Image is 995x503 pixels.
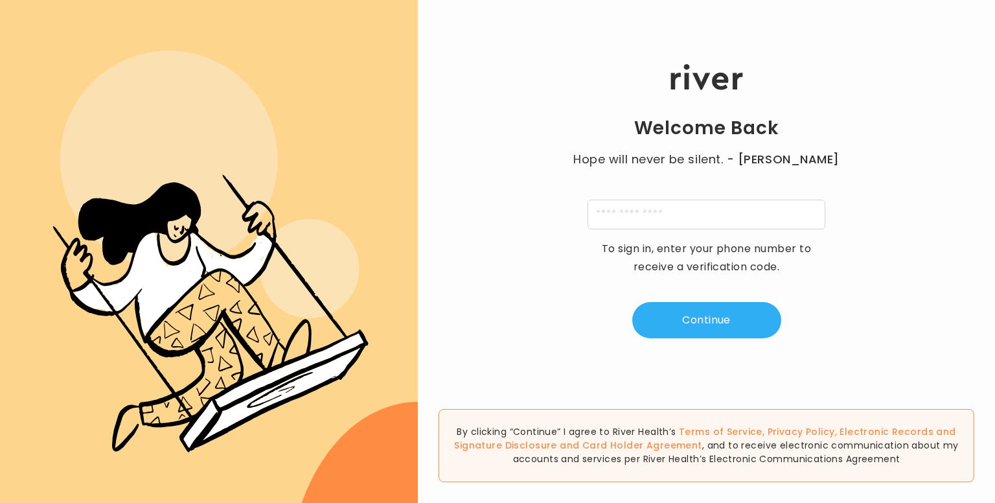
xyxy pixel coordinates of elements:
a: Privacy Policy [768,425,835,438]
span: , , and [454,425,955,452]
h1: Welcome Back [634,117,779,140]
div: By clicking “Continue” I agree to River Health’s [439,409,974,482]
span: , and to receive electronic communication about my accounts and services per River Health’s Elect... [513,439,959,465]
p: To sign in, enter your phone number to receive a verification code. [593,240,820,276]
a: Electronic Records and Signature Disclosure [454,425,955,452]
p: Hope will never be silent. [561,150,852,169]
span: - [PERSON_NAME] [727,150,840,169]
a: Card Holder Agreement [582,439,702,452]
a: Terms of Service [679,425,762,438]
button: Continue [632,302,781,338]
